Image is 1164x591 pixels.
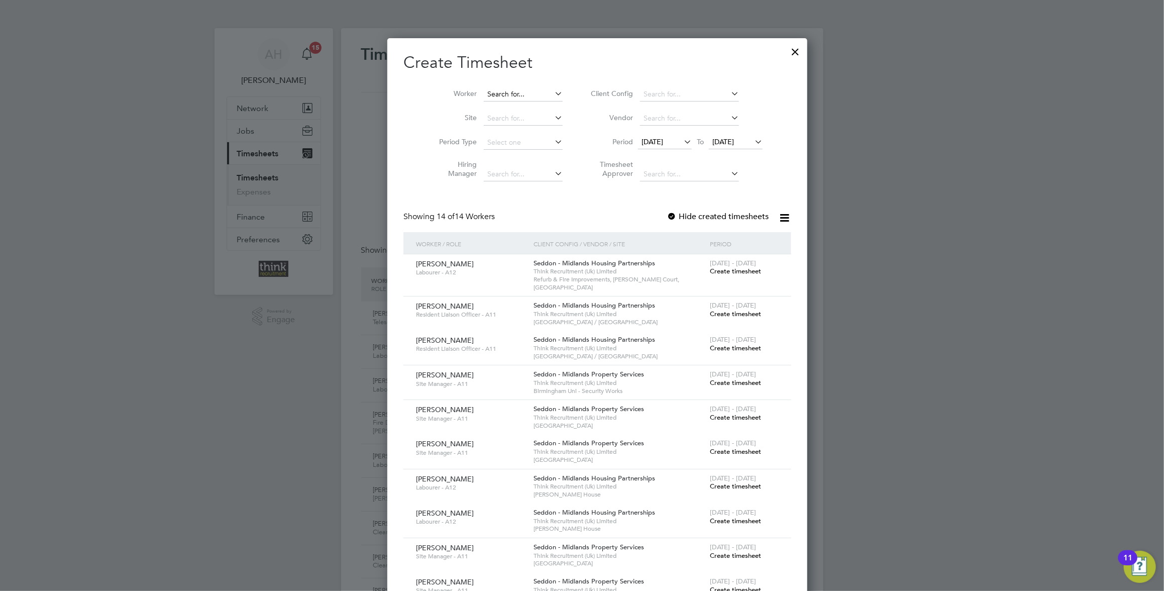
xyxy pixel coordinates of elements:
span: Think Recruitment (Uk) Limited [534,482,705,490]
div: Period [707,232,781,255]
span: [PERSON_NAME] House [534,490,705,499]
input: Search for... [484,112,563,126]
span: Site Manager - A11 [416,552,526,560]
span: Seddon - Midlands Housing Partnerships [534,474,655,482]
span: [DATE] - [DATE] [710,405,756,413]
span: Create timesheet [710,378,761,387]
span: Create timesheet [710,413,761,422]
span: Think Recruitment (Uk) Limited [534,552,705,560]
span: Seddon - Midlands Property Services [534,405,644,413]
label: Timesheet Approver [588,160,633,178]
span: [GEOGRAPHIC_DATA] [534,456,705,464]
label: Vendor [588,113,633,122]
span: Labourer - A12 [416,483,526,491]
label: Period Type [432,137,477,146]
span: [DATE] - [DATE] [710,439,756,447]
span: [DATE] - [DATE] [710,508,756,517]
span: Think Recruitment (Uk) Limited [534,448,705,456]
span: Create timesheet [710,551,761,560]
span: 14 of [437,212,455,222]
span: [PERSON_NAME] [416,405,474,414]
span: [PERSON_NAME] [416,577,474,586]
span: [DATE] - [DATE] [710,577,756,585]
span: Seddon - Midlands Housing Partnerships [534,259,655,267]
span: Labourer - A12 [416,518,526,526]
span: Create timesheet [710,517,761,525]
span: Refurb & Fire Improvements, [PERSON_NAME] Court, [GEOGRAPHIC_DATA] [534,275,705,291]
span: Think Recruitment (Uk) Limited [534,310,705,318]
span: Create timesheet [710,267,761,275]
span: Think Recruitment (Uk) Limited [534,414,705,422]
span: [GEOGRAPHIC_DATA] / [GEOGRAPHIC_DATA] [534,318,705,326]
span: [DATE] - [DATE] [710,301,756,310]
span: [PERSON_NAME] House [534,525,705,533]
span: [PERSON_NAME] [416,302,474,311]
span: Think Recruitment (Uk) Limited [534,517,705,525]
span: Seddon - Midlands Property Services [534,370,644,378]
input: Search for... [484,167,563,181]
span: Think Recruitment (Uk) Limited [534,344,705,352]
span: Site Manager - A11 [416,449,526,457]
span: [GEOGRAPHIC_DATA] [534,422,705,430]
input: Search for... [640,87,739,102]
span: [PERSON_NAME] [416,259,474,268]
span: Think Recruitment (Uk) Limited [534,267,705,275]
span: [DATE] - [DATE] [710,474,756,482]
span: [DATE] [642,137,663,146]
label: Worker [432,89,477,98]
span: Resident Liaison Officer - A11 [416,311,526,319]
span: Resident Liaison Officer - A11 [416,345,526,353]
label: Site [432,113,477,122]
label: Period [588,137,633,146]
input: Search for... [640,167,739,181]
span: Create timesheet [710,447,761,456]
h2: Create Timesheet [403,52,791,73]
span: [DATE] - [DATE] [710,335,756,344]
span: Site Manager - A11 [416,415,526,423]
span: [DATE] - [DATE] [710,370,756,378]
span: Create timesheet [710,310,761,318]
span: [PERSON_NAME] [416,439,474,448]
span: [PERSON_NAME] [416,370,474,379]
span: [DATE] [712,137,734,146]
span: Create timesheet [710,344,761,352]
span: Create timesheet [710,482,761,490]
span: Site Manager - A11 [416,380,526,388]
span: Think Recruitment (Uk) Limited [534,379,705,387]
span: Seddon - Midlands Property Services [534,543,644,551]
span: [PERSON_NAME] [416,336,474,345]
span: [PERSON_NAME] [416,509,474,518]
span: [PERSON_NAME] [416,543,474,552]
span: [DATE] - [DATE] [710,543,756,551]
span: [DATE] - [DATE] [710,259,756,267]
span: 14 Workers [437,212,495,222]
div: Client Config / Vendor / Site [531,232,707,255]
label: Hide created timesheets [667,212,769,222]
span: [GEOGRAPHIC_DATA] / [GEOGRAPHIC_DATA] [534,352,705,360]
span: Seddon - Midlands Housing Partnerships [534,508,655,517]
div: Showing [403,212,497,222]
span: To [694,135,707,148]
span: [GEOGRAPHIC_DATA] [534,559,705,567]
input: Select one [484,136,563,150]
div: 11 [1123,558,1132,571]
span: Seddon - Midlands Property Services [534,439,644,447]
input: Search for... [640,112,739,126]
label: Hiring Manager [432,160,477,178]
input: Search for... [484,87,563,102]
span: Birmingham Uni - Security Works [534,387,705,395]
span: Seddon - Midlands Housing Partnerships [534,335,655,344]
span: Seddon - Midlands Property Services [534,577,644,585]
span: Seddon - Midlands Housing Partnerships [534,301,655,310]
div: Worker / Role [413,232,531,255]
button: Open Resource Center, 11 new notifications [1124,551,1156,583]
span: Labourer - A12 [416,268,526,276]
span: [PERSON_NAME] [416,474,474,483]
label: Client Config [588,89,633,98]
